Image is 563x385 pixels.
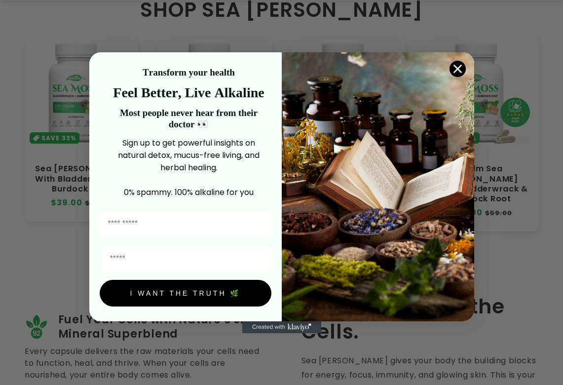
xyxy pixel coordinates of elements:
button: Close dialog [449,60,466,77]
p: Sign up to get powerful insights on natural detox, mucus-free living, and herbal healing. [107,137,271,174]
strong: Feel Better, Live Alkaline [113,85,264,100]
p: 0% spammy. 100% alkaline for you [107,186,271,198]
img: 4a4a186a-b914-4224-87c7-990d8ecc9bca.jpeg [282,52,474,321]
strong: Transform your health [143,67,235,77]
button: I WANT THE TRUTH 🌿 [100,280,271,307]
a: Created with Klaviyo - opens in a new tab [242,321,321,333]
strong: Most people never hear from their doctor 👀 [120,108,258,129]
input: Email [102,246,271,271]
input: First Name [100,211,271,236]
